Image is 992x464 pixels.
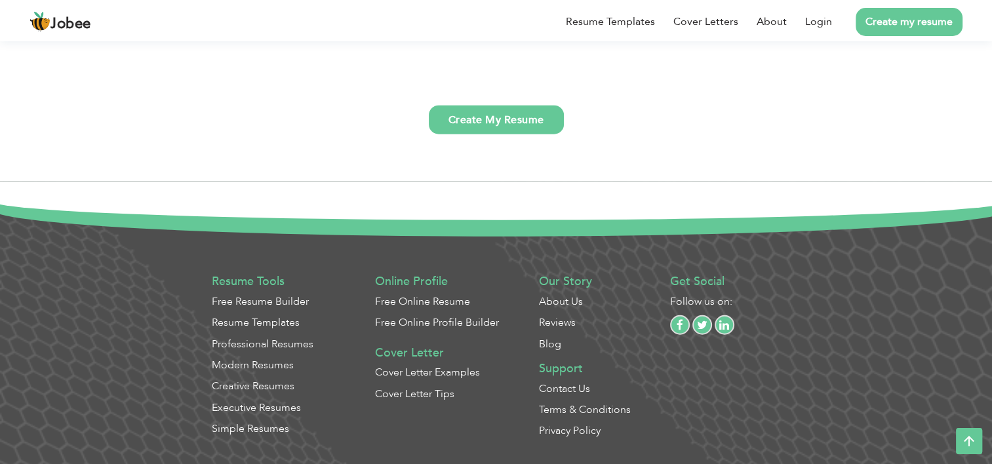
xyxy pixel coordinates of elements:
[539,423,601,438] a: Privacy Policy
[539,294,583,309] a: About Us
[670,275,821,289] h4: Get Social
[805,14,832,29] a: Login
[375,315,499,330] a: Free Online Profile Builder
[539,275,657,289] h4: Our Story
[673,14,738,29] a: Cover Letters
[212,379,294,393] a: Creative Resumes
[539,402,631,417] a: Terms & Conditions
[212,358,294,372] a: Modern Resumes
[212,315,300,330] a: Resume Templates
[539,337,561,351] a: Blog
[50,17,91,31] span: Jobee
[566,14,655,29] a: Resume Templates
[212,275,363,289] h4: Resume Tools
[375,275,526,289] h4: Online Profile
[212,337,313,351] a: Professional Resumes
[856,8,962,36] a: Create my resume
[212,421,289,436] a: Simple Resumes
[375,294,470,309] a: Free Online Resume
[375,365,480,379] a: Cover Letter Examples
[375,387,454,401] a: Cover Letter Tips
[375,346,526,360] h4: Cover Letter
[539,381,590,396] a: Contact Us
[670,294,821,309] p: Follow us on:
[757,14,787,29] a: About
[212,294,309,309] a: Free Resume Builder
[429,106,564,134] a: Create My Resume
[539,315,576,330] a: Reviews
[30,11,50,32] img: jobee.io
[30,11,91,32] a: Jobee
[212,400,301,415] a: Executive Resumes
[539,362,657,376] h4: Support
